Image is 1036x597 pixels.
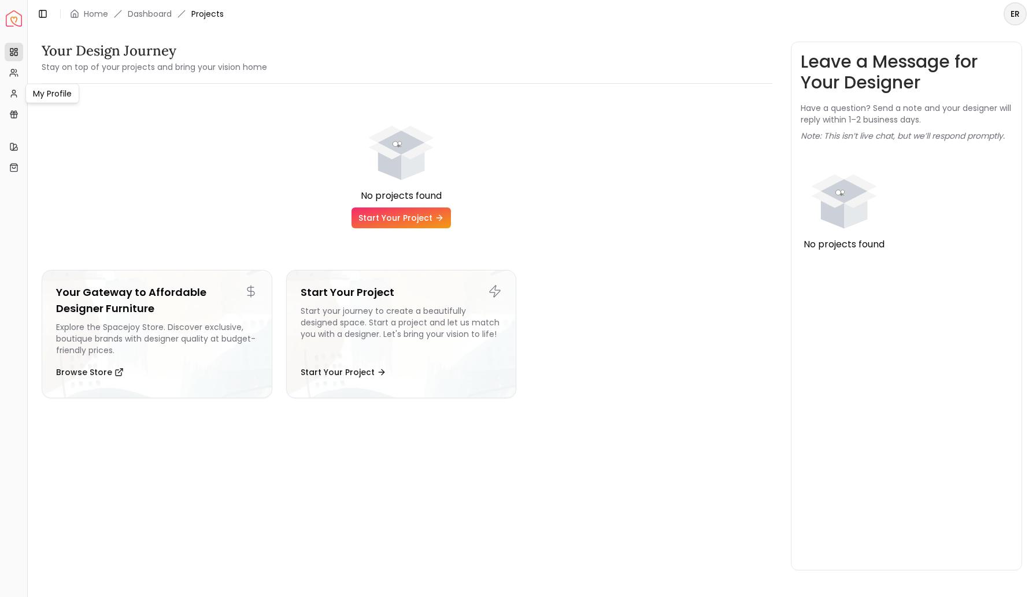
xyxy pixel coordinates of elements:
[42,42,267,60] h3: Your Design Journey
[70,8,224,20] nav: breadcrumb
[801,51,1012,93] h3: Leave a Message for Your Designer
[301,284,502,301] h5: Start Your Project
[301,305,502,356] div: Start your journey to create a beautifully designed space. Start a project and let us match you w...
[286,270,517,398] a: Start Your ProjectStart your journey to create a beautifully designed space. Start a project and ...
[56,361,124,384] button: Browse Store
[801,238,887,251] div: No projects found
[42,61,267,73] small: Stay on top of your projects and bring your vision home
[301,361,386,384] button: Start Your Project
[801,151,887,238] div: animation
[84,8,108,20] a: Home
[128,8,172,20] a: Dashboard
[56,284,258,317] h5: Your Gateway to Affordable Designer Furniture
[42,270,272,398] a: Your Gateway to Affordable Designer FurnitureExplore the Spacejoy Store. Discover exclusive, bout...
[191,8,224,20] span: Projects
[1005,3,1026,24] span: ER
[801,130,1005,142] p: Note: This isn’t live chat, but we’ll respond promptly.
[351,207,451,228] a: Start Your Project
[25,84,79,103] div: My Profile
[6,10,22,27] a: Spacejoy
[6,10,22,27] img: Spacejoy Logo
[1004,2,1027,25] button: ER
[358,102,445,189] div: animation
[42,189,761,203] div: No projects found
[56,321,258,356] div: Explore the Spacejoy Store. Discover exclusive, boutique brands with designer quality at budget-f...
[801,102,1012,125] p: Have a question? Send a note and your designer will reply within 1–2 business days.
